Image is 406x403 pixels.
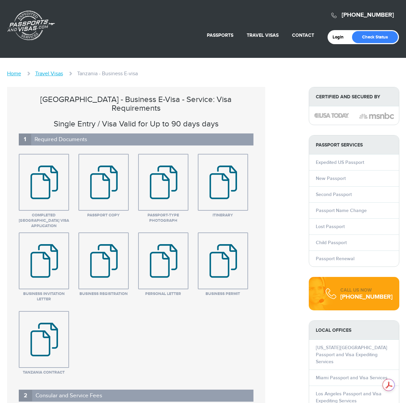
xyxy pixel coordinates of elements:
[359,112,394,120] img: image description
[316,256,354,262] a: Passport Renewal
[19,133,253,145] h2: Required Documents
[77,71,138,77] li: Tanzania - Business E-visa
[21,314,67,365] img: Tanzania Contract
[19,232,69,289] a: Business Invitation Letter Business Invitation Letter
[247,32,279,38] a: Travel Visas
[80,236,127,286] img: Business Registration
[138,213,188,223] span: Passport-type photograph
[78,213,129,218] span: Passport Copy
[316,224,345,229] a: Lost Passport
[19,370,69,375] span: Tanzania Contract
[292,32,314,38] a: Contact
[19,154,69,211] a: Completed Tanzania Visa Application Completed [GEOGRAPHIC_DATA] Visa Application
[21,236,67,286] img: Business Invitation Letter
[78,291,129,297] span: Business Registration
[198,291,248,297] span: Business Permit
[309,321,399,340] strong: LOCAL OFFICES
[78,232,129,289] a: Business Registration Business Registration
[316,375,388,381] a: Miami Passport and Visa Services
[200,157,246,207] img: Itinerary
[140,236,186,286] img: Personal Letter
[19,134,31,145] span: 1
[138,232,188,289] a: Personal Letter Personal Letter
[340,294,393,300] div: [PHONE_NUMBER]
[19,291,69,302] span: Business Invitation Letter
[198,213,248,218] span: Itinerary
[316,176,346,181] a: New Passport
[316,192,352,197] a: Second Passport
[314,113,349,118] img: image description
[7,71,21,77] a: Home
[340,287,393,294] div: CALL US NOW
[309,87,399,106] strong: Certified and Secured by
[19,120,253,128] h3: Single Entry / Visa Valid for Up to 90 days days
[138,154,188,211] a: Passport-type photograph Passport-type photograph
[80,157,127,207] img: Passport Copy
[200,236,246,286] img: Business Permit
[342,11,394,19] a: [PHONE_NUMBER]
[140,157,186,207] img: Passport-type photograph
[35,71,63,77] a: Travel Visas
[352,31,398,43] a: Check Status
[19,311,69,368] a: Tanzania Contract Tanzania Contract
[316,208,367,213] a: Passport Name Change
[316,345,387,365] a: [US_STATE][GEOGRAPHIC_DATA] Passport and Visa Expediting Services
[316,160,364,165] a: Expedited US Passport
[316,240,347,245] a: Child Passport
[19,95,253,113] h1: [GEOGRAPHIC_DATA] - Business E-visa - Service: Visa Requirements
[198,232,248,289] a: Business Permit Business Permit
[198,154,248,211] a: Itinerary Itinerary
[19,390,32,401] span: 2
[21,157,67,207] img: Completed Tanzania Visa Application
[333,34,348,40] a: Login
[207,32,233,38] a: Passports
[309,135,399,155] strong: PASSPORT SERVICES
[19,390,253,402] h2: Consular and Service Fees
[138,291,188,297] span: Personal Letter
[78,154,129,211] a: Passport Copy Passport Copy
[19,213,69,229] span: Completed [GEOGRAPHIC_DATA] Visa Application
[7,10,55,40] a: Passports & [DOMAIN_NAME]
